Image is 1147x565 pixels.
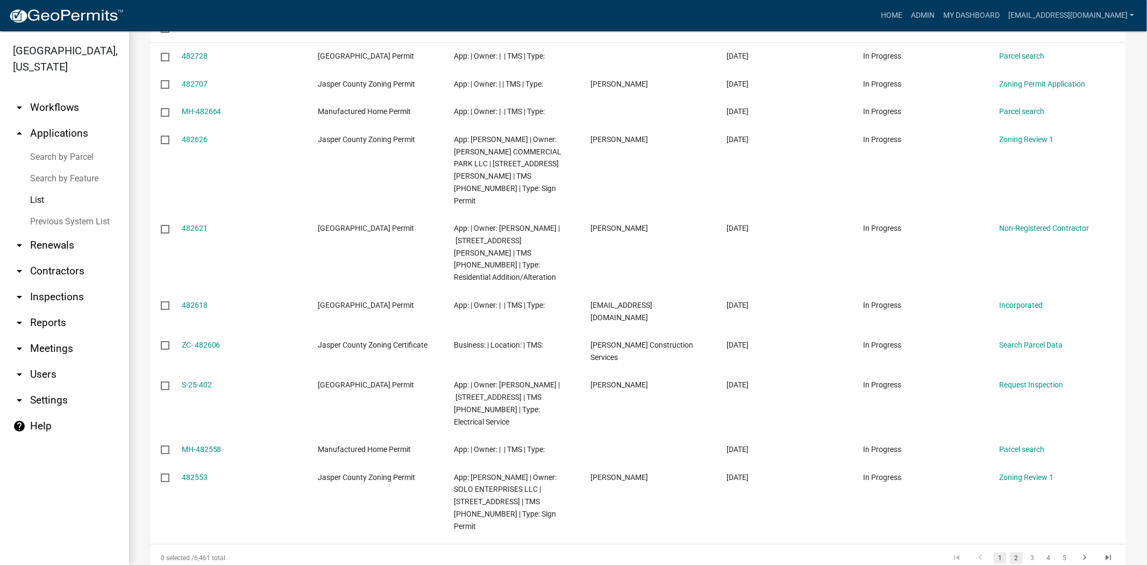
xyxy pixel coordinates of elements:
span: Jasper County Zoning Permit [318,473,415,482]
span: App: | Owner: | | TMS | Type: [454,80,544,88]
span: In Progress [863,52,901,60]
a: 5 [1058,552,1071,564]
span: Jasper County Building Permit [318,224,414,232]
span: Business: | Location: | TMS: [454,341,544,349]
span: Jasper County Building Permit [318,301,414,309]
span: 09/23/2025 [727,107,749,116]
span: App: | Owner: ROUNTREE WESLEY | 1550 BEES CREEK RD | TMS 064-29-03-003 | Type: Electrical Service [454,380,560,426]
i: arrow_drop_up [13,127,26,140]
span: 09/23/2025 [727,135,749,144]
span: In Progress [863,135,901,144]
span: App: | Owner: RILEY DANIEL | 334 RILEY RD | TMS 039-03-00-003 | Type: Residential Addition/Altera... [454,224,560,281]
span: In Progress [863,473,901,482]
span: Jasper County Building Permit [318,52,414,60]
span: Jonathan Pfohl [590,80,648,88]
i: arrow_drop_down [13,316,26,329]
a: Home [877,5,907,26]
span: App: | Owner: | | TMS | Type: [454,52,545,60]
a: ZC- 482606 [182,341,220,349]
i: arrow_drop_down [13,101,26,114]
a: 482621 [182,224,208,232]
a: Zoning Permit Application [1000,80,1086,88]
i: arrow_drop_down [13,342,26,355]
span: App: Taylor Halpin | Owner: SOLO ENTERPRISES LLC | 300-36 NEW RIVER PKWY | TMS 067-01-00-075 | Ty... [454,473,557,531]
a: MH-482664 [182,107,222,116]
a: 482553 [182,473,208,482]
span: App: Taylor Halpin | Owner: JENKINS COMMERCIAL PARK LLC | 1495 JENKINS AVE | TMS 040-13-02-001 | ... [454,135,562,205]
i: arrow_drop_down [13,291,26,303]
span: In Progress [863,341,901,349]
i: help [13,420,26,433]
span: 09/23/2025 [727,445,749,454]
a: Search Parcel Data [1000,341,1063,349]
a: 482707 [182,80,208,88]
span: 09/23/2025 [727,341,749,349]
a: 4 [1042,552,1055,564]
a: Admin [907,5,939,26]
a: go to last page [1098,552,1118,564]
span: Wesley S Rountree [590,380,648,389]
a: 2 [1010,552,1023,564]
a: Parcel search [1000,107,1045,116]
span: 09/23/2025 [727,80,749,88]
span: In Progress [863,107,901,116]
span: Jasper County Zoning Permit [318,80,415,88]
a: [EMAIL_ADDRESS][DOMAIN_NAME] [1004,5,1138,26]
span: Jasper County Zoning Certificate [318,341,428,349]
a: 3 [1026,552,1039,564]
span: Jasper County Zoning Permit [318,135,415,144]
a: 1 [994,552,1007,564]
a: Parcel search [1000,52,1045,60]
a: Request Inspection [1000,380,1064,389]
a: 482728 [182,52,208,60]
span: In Progress [863,380,901,389]
span: scpermits@westshorehome.com [590,301,652,322]
span: 09/23/2025 [727,473,749,482]
span: Tuten Construction Services [590,341,693,362]
a: Incorporated [1000,301,1043,309]
a: 482626 [182,135,208,144]
span: In Progress [863,224,901,232]
i: arrow_drop_down [13,265,26,278]
i: arrow_drop_down [13,368,26,381]
span: 09/23/2025 [727,301,749,309]
span: App: | Owner: | | TMS | Type: [454,301,545,309]
span: App: | Owner: | | TMS | Type: [454,445,545,454]
i: arrow_drop_down [13,239,26,252]
span: Dorothy [590,224,648,232]
span: App: | Owner: | | TMS | Type: [454,107,545,116]
a: 482618 [182,301,208,309]
a: My Dashboard [939,5,1004,26]
span: Manufactured Home Permit [318,107,411,116]
span: In Progress [863,80,901,88]
a: Zoning Review 1 [1000,473,1054,482]
i: arrow_drop_down [13,394,26,407]
span: In Progress [863,445,901,454]
span: 09/23/2025 [727,380,749,389]
a: Zoning Review 1 [1000,135,1054,144]
span: 09/23/2025 [727,224,749,232]
a: Parcel search [1000,445,1045,454]
span: Jasper County Building Permit [318,380,414,389]
a: MH-482558 [182,445,222,454]
a: go to first page [946,552,967,564]
span: In Progress [863,301,901,309]
span: Manufactured Home Permit [318,445,411,454]
span: 09/23/2025 [727,52,749,60]
span: 0 selected / [161,554,194,562]
span: Taylor Halpin [590,473,648,482]
a: S-25-402 [182,380,212,389]
a: Non-Registered Contractor [1000,224,1089,232]
a: go to next page [1074,552,1095,564]
a: go to previous page [970,552,991,564]
span: Taylor Halpin [590,135,648,144]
